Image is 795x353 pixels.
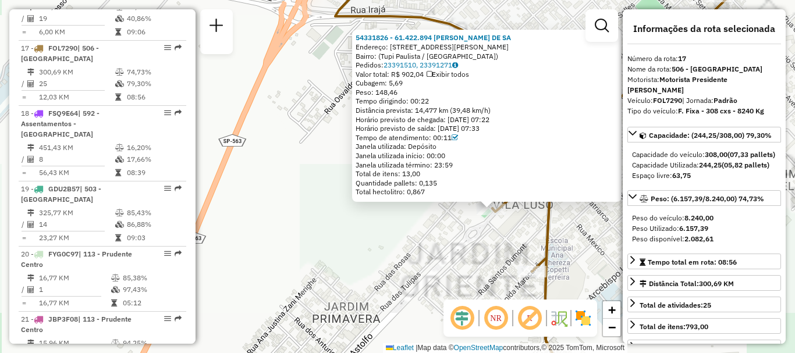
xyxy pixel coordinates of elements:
[21,184,101,204] span: | 503 - [GEOGRAPHIC_DATA]
[384,60,458,69] a: 23391510, 23391271
[684,234,714,243] strong: 2.082,61
[21,249,132,269] span: | 113 - Prudente Centro
[356,79,403,87] span: Cubagem: 5,69
[356,42,618,52] div: Endereço: [STREET_ADDRESS][PERSON_NAME]
[679,224,708,233] strong: 6.157,39
[38,78,115,90] td: 25
[21,154,27,165] td: /
[356,151,618,161] div: Janela utilizada início: 00:00
[632,223,776,234] div: Peso Utilizado:
[48,315,78,323] span: JBP3F08
[21,109,100,138] span: | 592 - Assentamentos - [GEOGRAPHIC_DATA]
[356,106,618,115] div: Distância prevista: 14,477 km (39,48 km/h)
[115,28,121,35] i: Tempo total em rota
[115,80,124,87] i: % de utilização da cubagem
[111,286,120,293] i: % de utilização da cubagem
[27,221,34,228] i: Total de Atividades
[27,274,34,281] i: Distância Total
[21,232,27,244] td: =
[482,304,510,332] span: Ocultar NR
[38,91,115,103] td: 12,03 KM
[672,65,762,73] strong: 506 - [GEOGRAPHIC_DATA]
[38,167,115,179] td: 56,43 KM
[516,304,544,332] span: Exibir rótulo
[356,33,511,42] a: 54331826 - 61.422.894 [PERSON_NAME] DE SA
[627,127,781,142] a: Capacidade: (244,25/308,00) 79,30%
[672,171,691,180] strong: 63,75
[38,154,115,165] td: 8
[452,133,458,142] a: Com service time
[27,69,34,76] i: Distância Total
[115,156,124,163] i: % de utilização da cubagem
[383,343,627,353] div: Map data © contributors,© 2025 TomTom, Microsoft
[608,302,616,317] span: +
[126,142,182,154] td: 16,20%
[356,70,618,79] div: Valor total: R$ 902,04
[126,91,182,103] td: 08:56
[126,207,182,219] td: 85,43%
[416,344,417,352] span: |
[627,208,781,249] div: Peso: (6.157,39/8.240,00) 74,73%
[122,337,181,349] td: 94,25%
[627,145,781,186] div: Capacidade: (244,25/308,00) 79,30%
[627,106,781,116] div: Tipo do veículo:
[48,44,77,52] span: FOL7290
[175,250,182,257] em: Rota exportada
[38,297,111,309] td: 16,77 KM
[678,106,764,115] strong: F. Fixa - 308 cxs - 8240 Kg
[21,167,27,179] td: =
[126,13,182,24] td: 40,86%
[164,109,171,116] em: Opções
[705,150,727,159] strong: 308,00
[126,219,182,230] td: 86,88%
[356,60,618,70] div: Pedidos:
[21,44,99,63] span: | 506 - [GEOGRAPHIC_DATA]
[574,309,592,327] img: Exibir/Ocultar setores
[356,52,618,61] div: Bairro: (Tupi Paulista / [GEOGRAPHIC_DATA])
[115,221,124,228] i: % de utilização da cubagem
[126,232,182,244] td: 09:03
[126,26,182,38] td: 09:06
[356,124,618,133] div: Horário previsto de saída: [DATE] 07:33
[427,70,469,79] span: Exibir todos
[632,234,776,244] div: Peso disponível:
[356,179,618,188] div: Quantidade pallets: 0,135
[111,340,120,347] i: % de utilização do peso
[627,54,781,64] div: Número da rota:
[48,249,79,258] span: FYG0C97
[126,154,182,165] td: 17,66%
[38,219,115,230] td: 14
[27,209,34,216] i: Distância Total
[111,274,120,281] i: % de utilização do peso
[356,88,397,97] span: Peso: 148,46
[205,14,228,40] a: Nova sessão e pesquisa
[549,309,568,327] img: Fluxo de ruas
[115,144,124,151] i: % de utilização do peso
[627,95,781,106] div: Veículo:
[627,23,781,34] h4: Informações da rota selecionada
[632,149,776,160] div: Capacidade do veículo:
[164,250,171,257] em: Opções
[651,194,764,203] span: Peso: (6.157,39/8.240,00) 74,73%
[603,319,620,336] a: Zoom out
[632,170,776,181] div: Espaço livre:
[164,185,171,192] em: Opções
[48,184,80,193] span: GDU2B57
[686,322,708,331] strong: 793,00
[699,161,722,169] strong: 244,25
[21,219,27,230] td: /
[640,279,734,289] div: Distância Total:
[627,318,781,334] a: Total de itens:793,00
[722,161,769,169] strong: (05,82 pallets)
[627,275,781,291] a: Distância Total:300,69 KM
[115,169,121,176] i: Tempo total em rota
[356,187,618,197] div: Total hectolitro: 0,867
[175,315,182,322] em: Rota exportada
[111,299,117,306] i: Tempo total em rota
[684,213,714,222] strong: 8.240,00
[356,161,618,170] div: Janela utilizada término: 23:59
[38,207,115,219] td: 325,77 KM
[164,315,171,322] em: Opções
[590,14,613,37] a: Exibir filtros
[27,80,34,87] i: Total de Atividades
